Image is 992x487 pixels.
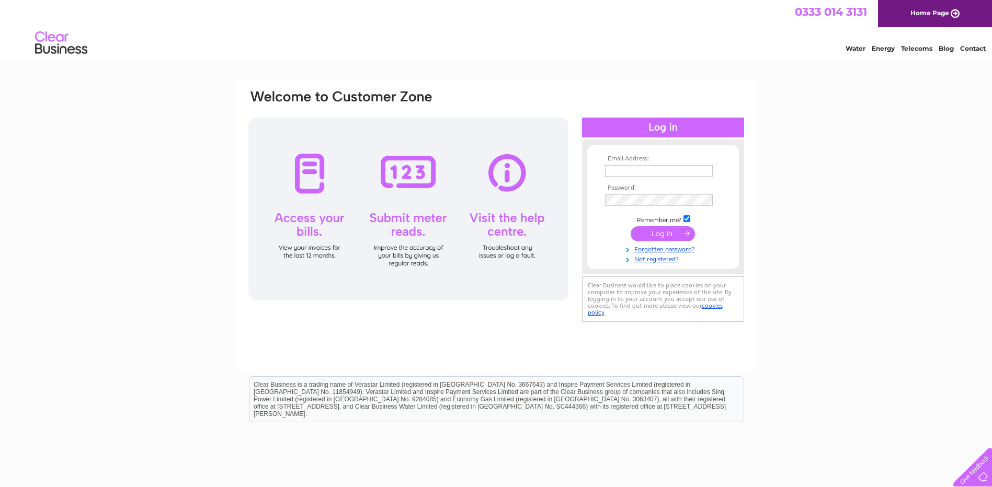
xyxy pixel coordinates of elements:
th: Password: [602,184,724,192]
a: Telecoms [901,44,932,52]
a: cookies policy [588,302,723,316]
div: Clear Business is a trading name of Verastar Limited (registered in [GEOGRAPHIC_DATA] No. 3667643... [249,6,744,51]
a: Forgotten password? [605,243,724,253]
a: 0333 014 3131 [795,5,867,18]
a: Contact [960,44,986,52]
a: Not registered? [605,253,724,263]
th: Email Address: [602,155,724,163]
a: Water [846,44,865,52]
img: logo.png [35,27,88,59]
a: Energy [872,44,895,52]
input: Submit [631,226,695,241]
a: Blog [939,44,954,52]
div: Clear Business would like to place cookies on your computer to improve your experience of the sit... [582,276,744,322]
td: Remember me? [602,214,724,224]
